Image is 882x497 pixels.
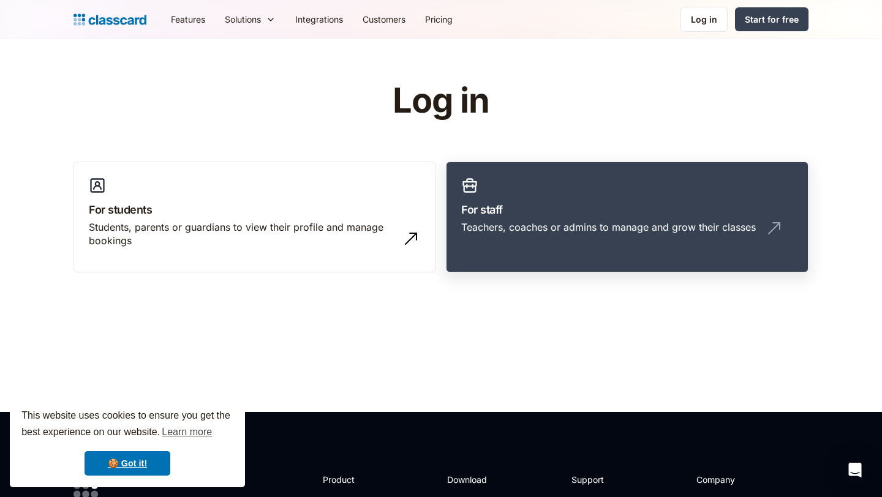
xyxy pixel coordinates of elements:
[415,6,462,33] a: Pricing
[85,451,170,476] a: dismiss cookie message
[285,6,353,33] a: Integrations
[73,11,146,28] a: Logo
[447,473,497,486] h2: Download
[215,6,285,33] div: Solutions
[161,6,215,33] a: Features
[10,397,245,487] div: cookieconsent
[323,473,388,486] h2: Product
[840,455,870,485] div: Open Intercom Messenger
[247,82,636,120] h1: Log in
[89,201,421,218] h3: For students
[89,220,396,248] div: Students, parents or guardians to view their profile and manage bookings
[73,162,436,273] a: For studentsStudents, parents or guardians to view their profile and manage bookings
[735,7,809,31] a: Start for free
[696,473,778,486] h2: Company
[21,408,233,441] span: This website uses cookies to ensure you get the best experience on our website.
[446,162,809,273] a: For staffTeachers, coaches or admins to manage and grow their classes
[571,473,621,486] h2: Support
[461,220,756,234] div: Teachers, coaches or admins to manage and grow their classes
[353,6,415,33] a: Customers
[160,423,214,441] a: learn more about cookies
[745,13,799,26] div: Start for free
[691,13,717,26] div: Log in
[461,201,793,218] h3: For staff
[225,13,261,26] div: Solutions
[680,7,728,32] a: Log in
